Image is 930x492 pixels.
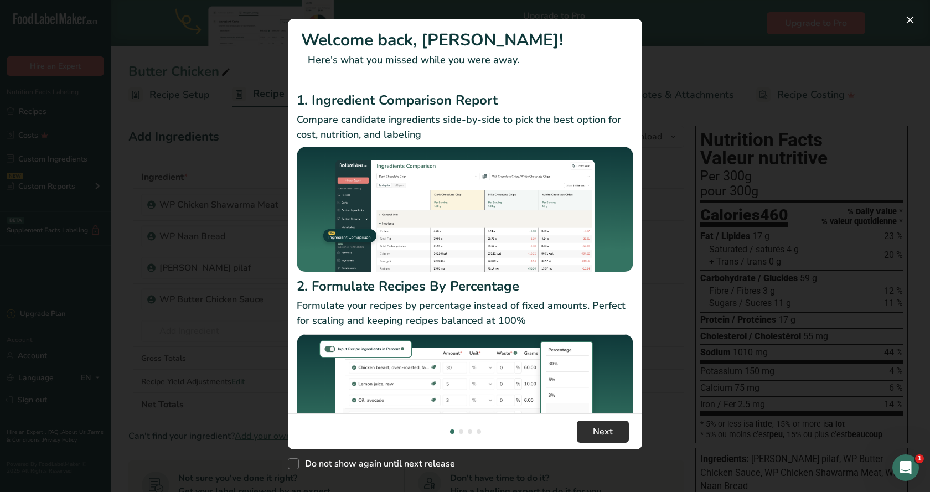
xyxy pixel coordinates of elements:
[915,454,924,463] span: 1
[297,298,633,328] p: Formulate your recipes by percentage instead of fixed amounts. Perfect for scaling and keeping re...
[299,458,455,469] span: Do not show again until next release
[301,53,629,68] p: Here's what you missed while you were away.
[297,276,633,296] h2: 2. Formulate Recipes By Percentage
[892,454,919,481] iframe: Intercom live chat
[297,112,633,142] p: Compare candidate ingredients side-by-side to pick the best option for cost, nutrition, and labeling
[301,28,629,53] h1: Welcome back, [PERSON_NAME]!
[297,147,633,272] img: Ingredient Comparison Report
[577,421,629,443] button: Next
[297,333,633,466] img: Formulate Recipes By Percentage
[297,90,633,110] h2: 1. Ingredient Comparison Report
[593,425,613,438] span: Next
